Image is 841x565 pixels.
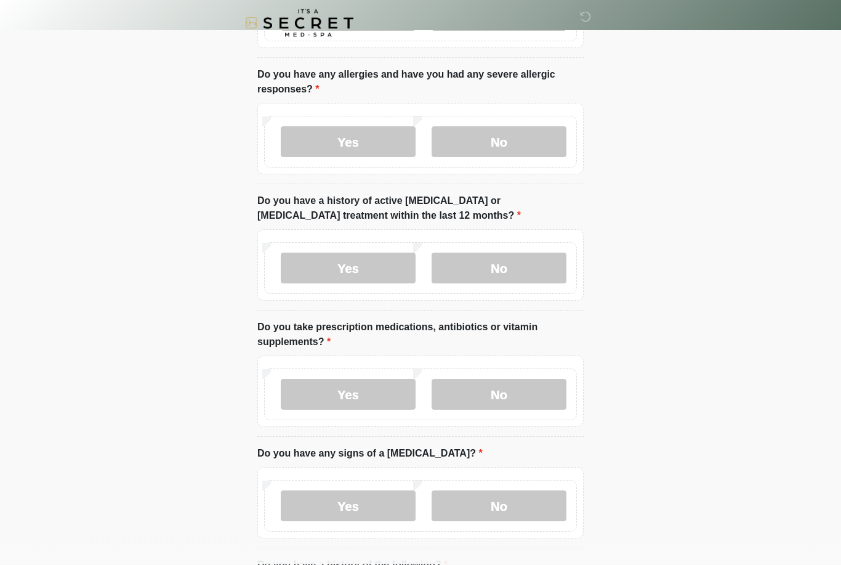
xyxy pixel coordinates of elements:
label: Do you have any allergies and have you had any severe allergic responses? [257,68,584,97]
label: Yes [281,491,416,522]
label: Do you take prescription medications, antibiotics or vitamin supplements? [257,320,584,350]
label: Yes [281,380,416,410]
label: No [432,127,566,158]
label: Do you have a history of active [MEDICAL_DATA] or [MEDICAL_DATA] treatment within the last 12 mon... [257,194,584,224]
label: No [432,253,566,284]
label: No [432,380,566,410]
label: No [432,491,566,522]
label: Yes [281,127,416,158]
label: Do you have any signs of a [MEDICAL_DATA]? [257,447,483,461]
img: It's A Secret Med Spa Logo [245,9,353,37]
label: Yes [281,253,416,284]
